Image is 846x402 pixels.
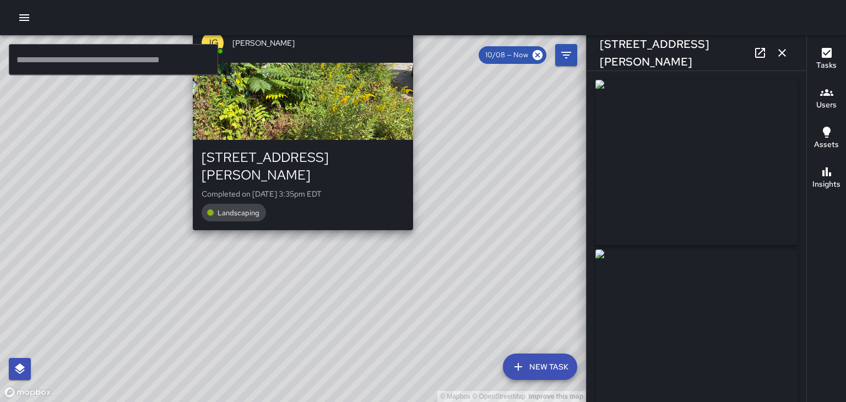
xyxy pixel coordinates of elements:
img: request_images%2F22d76a30-a47f-11f0-b2cd-1ddcf76b829f [595,80,798,245]
button: Users [807,79,846,119]
h6: Users [816,99,837,111]
h6: Insights [812,178,840,191]
span: [PERSON_NAME] [232,37,404,48]
button: Assets [807,119,846,159]
h6: [STREET_ADDRESS][PERSON_NAME] [600,35,749,70]
div: [STREET_ADDRESS][PERSON_NAME] [202,149,404,184]
button: JG[PERSON_NAME][STREET_ADDRESS][PERSON_NAME]Completed on [DATE] 3:35pm EDTLandscaping [193,23,413,230]
button: Tasks [807,40,846,79]
span: Landscaping [211,208,266,219]
h6: Assets [814,139,839,151]
div: 10/08 — Now [479,46,546,64]
p: JG [206,36,219,50]
p: Completed on [DATE] 3:35pm EDT [202,188,404,199]
span: 10/08 — Now [479,50,535,61]
button: Insights [807,159,846,198]
h6: Tasks [816,59,837,72]
button: Filters [555,44,577,66]
button: New Task [503,354,577,380]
